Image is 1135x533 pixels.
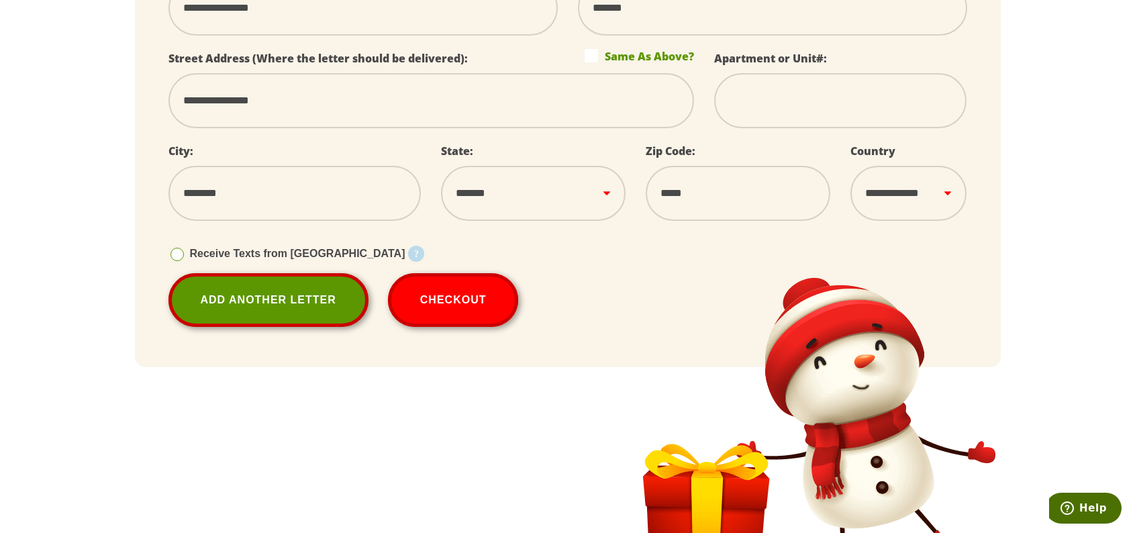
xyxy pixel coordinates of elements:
label: City: [168,144,193,158]
a: Add Another Letter [168,273,368,327]
button: Checkout [388,273,519,327]
label: Zip Code: [646,144,695,158]
label: Apartment or Unit#: [714,51,827,66]
span: Receive Texts from [GEOGRAPHIC_DATA] [190,248,405,259]
label: Country [850,144,895,158]
label: State: [441,144,473,158]
iframe: Opens a widget where you can find more information [1049,493,1122,526]
label: Same As Above? [585,49,694,62]
label: Street Address (Where the letter should be delivered): [168,51,468,66]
